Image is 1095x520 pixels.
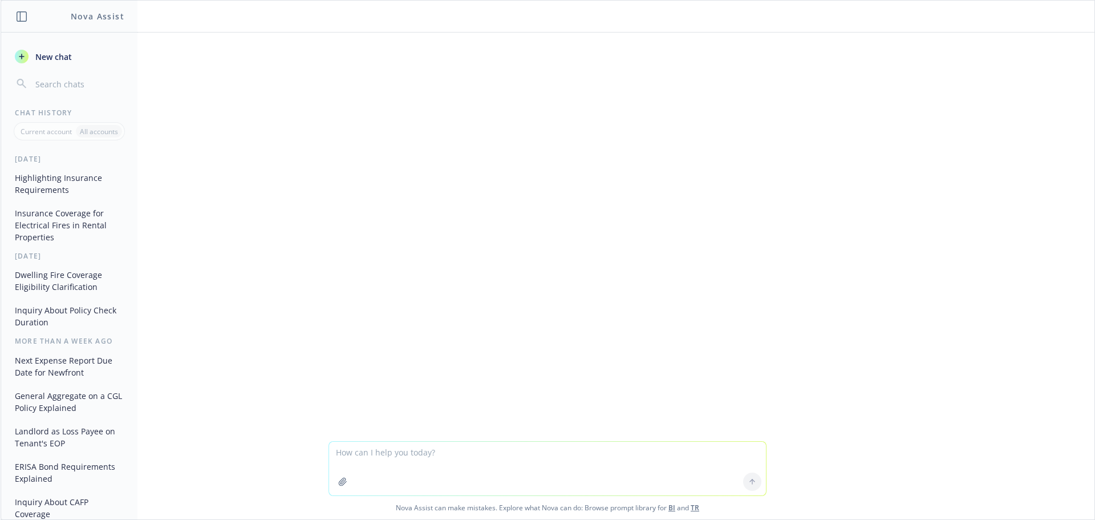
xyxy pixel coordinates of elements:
a: BI [668,503,675,513]
button: Inquiry About Policy Check Duration [10,301,128,332]
button: Landlord as Loss Payee on Tenant's EOP [10,422,128,453]
h1: Nova Assist [71,10,124,22]
button: General Aggregate on a CGL Policy Explained [10,386,128,417]
p: Current account [21,127,72,136]
div: [DATE] [1,154,137,164]
div: More than a week ago [1,336,137,346]
a: TR [691,503,699,513]
button: Next Expense Report Due Date for Newfront [10,351,128,382]
span: Nova Assist can make mistakes. Explore what Nova can do: Browse prompt library for and [5,496,1090,519]
button: New chat [10,46,128,67]
span: New chat [33,51,72,63]
button: Dwelling Fire Coverage Eligibility Clarification [10,265,128,296]
button: Insurance Coverage for Electrical Fires in Rental Properties [10,204,128,247]
div: [DATE] [1,251,137,261]
input: Search chats [33,76,124,92]
button: ERISA Bond Requirements Explained [10,457,128,488]
p: All accounts [80,127,118,136]
button: Highlighting Insurance Requirements [10,168,128,199]
div: Chat History [1,108,137,118]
